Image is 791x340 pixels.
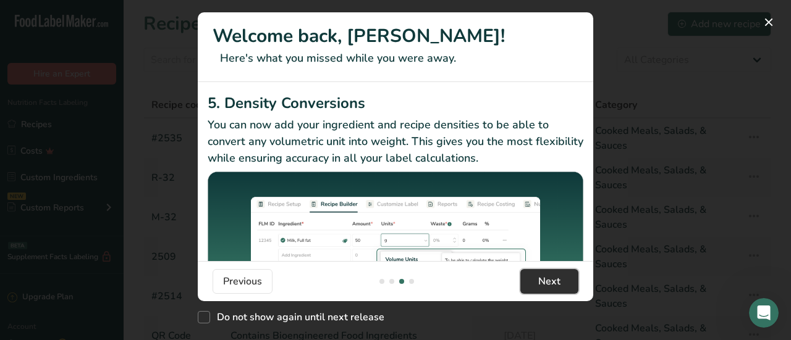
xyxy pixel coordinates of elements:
[208,92,583,114] h2: 5. Density Conversions
[213,269,273,294] button: Previous
[749,298,779,328] iframe: Intercom live chat
[520,269,578,294] button: Next
[208,117,583,167] p: You can now add your ingredient and recipe densities to be able to convert any volumetric unit in...
[538,274,560,289] span: Next
[213,22,578,50] h1: Welcome back, [PERSON_NAME]!
[213,50,578,67] p: Here's what you missed while you were away.
[208,172,583,317] img: Density Conversions
[223,274,262,289] span: Previous
[210,311,384,323] span: Do not show again until next release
